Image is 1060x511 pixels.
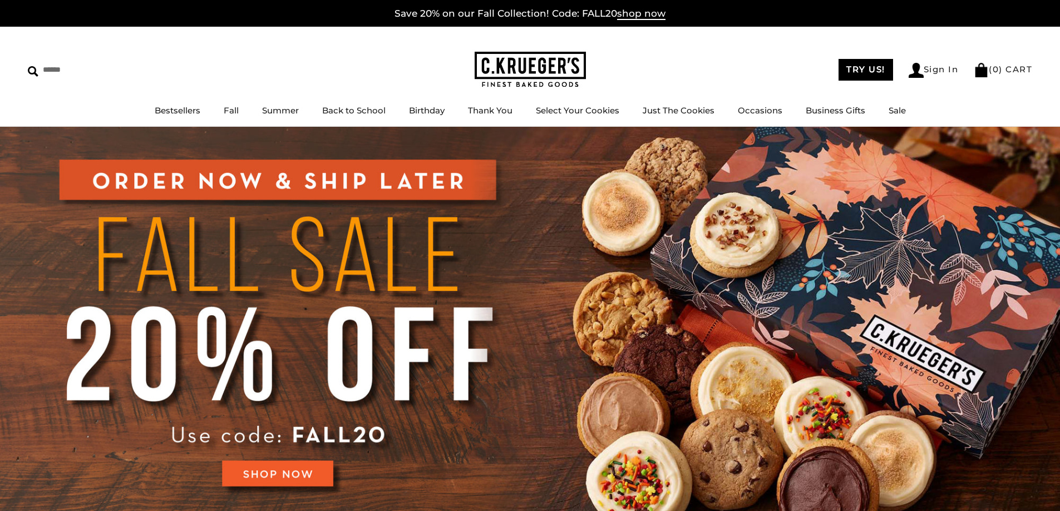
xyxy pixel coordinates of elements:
img: Account [909,63,924,78]
a: Business Gifts [806,105,865,116]
a: Summer [262,105,299,116]
a: Bestsellers [155,105,200,116]
img: Bag [974,63,989,77]
a: Save 20% on our Fall Collection! Code: FALL20shop now [395,8,665,20]
a: Back to School [322,105,386,116]
a: TRY US! [839,59,893,81]
a: Just The Cookies [643,105,714,116]
a: (0) CART [974,64,1032,75]
img: Search [28,66,38,77]
a: Occasions [738,105,782,116]
input: Search [28,61,160,78]
a: Sale [889,105,906,116]
a: Select Your Cookies [536,105,619,116]
a: Birthday [409,105,445,116]
a: Fall [224,105,239,116]
img: C.KRUEGER'S [475,52,586,88]
span: 0 [993,64,999,75]
span: shop now [617,8,665,20]
a: Thank You [468,105,512,116]
a: Sign In [909,63,959,78]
